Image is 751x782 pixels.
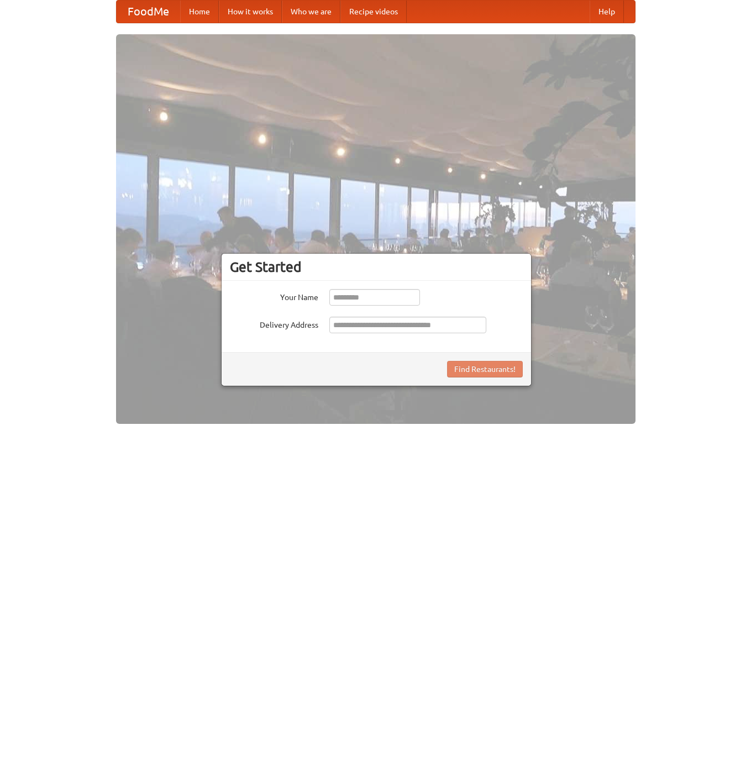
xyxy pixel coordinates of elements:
[230,289,318,303] label: Your Name
[340,1,407,23] a: Recipe videos
[230,259,523,275] h3: Get Started
[282,1,340,23] a: Who we are
[590,1,624,23] a: Help
[447,361,523,377] button: Find Restaurants!
[180,1,219,23] a: Home
[230,317,318,330] label: Delivery Address
[219,1,282,23] a: How it works
[117,1,180,23] a: FoodMe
